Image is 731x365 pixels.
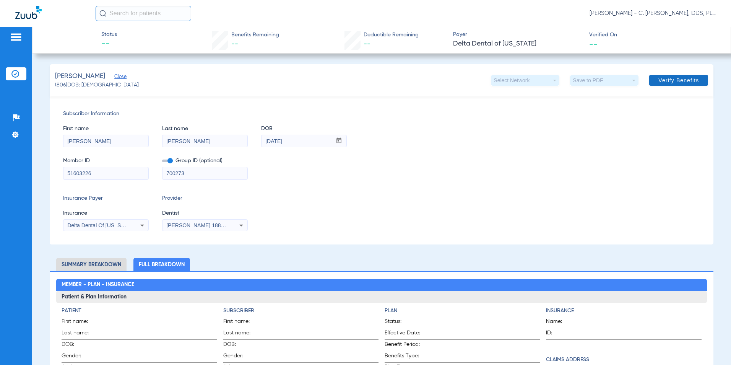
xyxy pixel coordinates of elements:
[546,318,567,328] span: Name:
[385,329,422,339] span: Effective Date:
[385,352,422,362] span: Benefits Type:
[162,194,248,202] span: Provider
[590,10,716,17] span: [PERSON_NAME] - C. [PERSON_NAME], DDS, PLLC dba [PERSON_NAME] Dentistry
[693,328,731,365] iframe: Chat Widget
[385,318,422,328] span: Status:
[15,6,42,19] img: Zuub Logo
[223,318,261,328] span: First name:
[166,222,242,228] span: [PERSON_NAME] 1881748390
[62,352,99,362] span: Gender:
[63,194,149,202] span: Insurance Payer
[67,222,135,228] span: Delta Dental Of [US_STATE]
[62,341,99,351] span: DOB:
[101,31,117,39] span: Status
[96,6,191,21] input: Search for patients
[55,81,139,89] span: (806) DOB: [DEMOGRAPHIC_DATA]
[223,329,261,339] span: Last name:
[133,258,190,271] li: Full Breakdown
[62,307,217,315] h4: Patient
[114,74,121,81] span: Close
[223,352,261,362] span: Gender:
[223,307,378,315] h4: Subscriber
[364,31,419,39] span: Deductible Remaining
[56,291,707,303] h3: Patient & Plan Information
[62,329,99,339] span: Last name:
[162,209,248,217] span: Dentist
[56,258,127,271] li: Summary Breakdown
[101,39,117,50] span: --
[453,31,583,39] span: Payer
[261,125,347,133] span: DOB
[99,10,106,17] img: Search Icon
[649,75,708,86] button: Verify Benefits
[589,31,719,39] span: Verified On
[55,72,105,81] span: [PERSON_NAME]
[63,209,149,217] span: Insurance
[162,125,248,133] span: Last name
[385,307,540,315] h4: Plan
[223,341,261,351] span: DOB:
[589,40,598,48] span: --
[63,110,700,118] span: Subscriber Information
[331,135,346,147] button: Open calendar
[546,356,701,364] h4: Claims Address
[231,31,279,39] span: Benefits Remaining
[453,39,583,49] span: Delta Dental of [US_STATE]
[62,318,99,328] span: First name:
[546,329,567,339] span: ID:
[63,157,149,165] span: Member ID
[63,125,149,133] span: First name
[364,41,370,47] span: --
[162,157,248,165] span: Group ID (optional)
[231,41,238,47] span: --
[546,307,701,315] h4: Insurance
[10,33,22,42] img: hamburger-icon
[658,77,699,83] span: Verify Benefits
[385,341,422,351] span: Benefit Period:
[56,279,707,291] h2: Member - Plan - Insurance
